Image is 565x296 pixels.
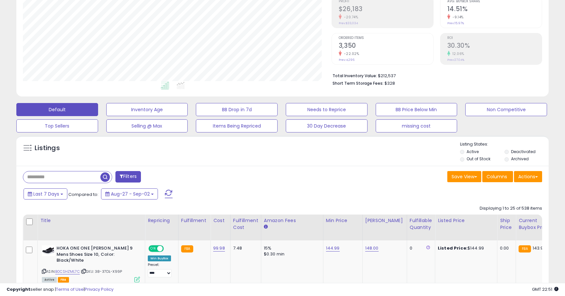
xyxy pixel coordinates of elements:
[342,51,359,56] small: -22.02%
[326,217,360,224] div: Min Price
[376,119,457,132] button: missing cost
[196,119,278,132] button: Items Being Repriced
[181,217,208,224] div: Fulfillment
[24,188,67,200] button: Last 7 Days
[365,217,404,224] div: [PERSON_NAME]
[385,80,395,86] span: $328
[450,51,464,56] small: 12.06%
[7,287,113,293] div: seller snap | |
[286,119,368,132] button: 30 Day Decrease
[233,217,258,231] div: Fulfillment Cost
[196,103,278,116] button: BB Drop in 7d
[42,245,140,282] div: ASIN:
[115,171,141,183] button: Filters
[16,119,98,132] button: Top Sellers
[514,171,542,182] button: Actions
[447,171,481,182] button: Save View
[56,286,84,292] a: Terms of Use
[35,144,60,153] h5: Listings
[467,149,479,154] label: Active
[106,119,188,132] button: Selling @ Max
[16,103,98,116] button: Default
[149,246,157,252] span: ON
[438,245,492,251] div: $144.99
[511,156,529,162] label: Archived
[339,42,433,51] h2: 3,350
[519,245,531,252] small: FBA
[85,286,113,292] a: Privacy Policy
[148,217,176,224] div: Repricing
[57,245,136,265] b: HOKA ONE ONE [PERSON_NAME] 9 Mens Shoes Size 10, Color: Black/White
[339,58,354,62] small: Prev: 4,296
[450,15,464,20] small: -9.14%
[342,15,358,20] small: -20.74%
[333,71,537,79] li: $212,537
[55,269,80,274] a: B0CSHZML7C
[480,205,542,212] div: Displaying 1 to 25 of 538 items
[111,191,150,197] span: Aug-27 - Sep-02
[213,245,225,252] a: 99.98
[58,277,69,283] span: FBA
[511,149,536,154] label: Deactivated
[7,286,30,292] strong: Copyright
[487,173,507,180] span: Columns
[339,5,433,14] h2: $26,183
[365,245,379,252] a: 148.00
[460,141,548,148] p: Listing States:
[447,58,464,62] small: Prev: 27.04%
[101,188,158,200] button: Aug-27 - Sep-02
[467,156,490,162] label: Out of Stock
[519,217,552,231] div: Current Buybox Price
[333,80,384,86] b: Short Term Storage Fees:
[148,255,171,261] div: Win BuyBox
[286,103,368,116] button: Needs to Reprice
[447,36,542,40] span: ROI
[438,217,494,224] div: Listed Price
[42,277,57,283] span: All listings currently available for purchase on Amazon
[81,269,122,274] span: | SKU: 38-37DL-X99P
[339,36,433,40] span: Ordered Items
[42,245,55,256] img: 41qYn7xC1vL._SL40_.jpg
[339,21,358,25] small: Prev: $33,034
[106,103,188,116] button: Inventory Age
[438,245,468,251] b: Listed Price:
[447,21,464,25] small: Prev: 15.97%
[264,245,318,251] div: 15%
[465,103,547,116] button: Non Competitive
[500,245,511,251] div: 0.00
[532,286,558,292] span: 2025-09-10 22:51 GMT
[447,42,542,51] h2: 30.30%
[264,224,268,230] small: Amazon Fees.
[68,191,98,198] span: Compared to:
[482,171,513,182] button: Columns
[447,5,542,14] h2: 14.51%
[213,217,228,224] div: Cost
[233,245,256,251] div: 7.48
[40,217,142,224] div: Title
[326,245,340,252] a: 144.99
[33,191,59,197] span: Last 7 Days
[410,217,432,231] div: Fulfillable Quantity
[148,263,173,277] div: Preset:
[264,251,318,257] div: $0.30 min
[410,245,430,251] div: 0
[500,217,513,231] div: Ship Price
[333,73,377,78] b: Total Inventory Value:
[533,245,546,251] span: 143.99
[264,217,320,224] div: Amazon Fees
[376,103,457,116] button: BB Price Below Min
[163,246,173,252] span: OFF
[181,245,193,252] small: FBA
